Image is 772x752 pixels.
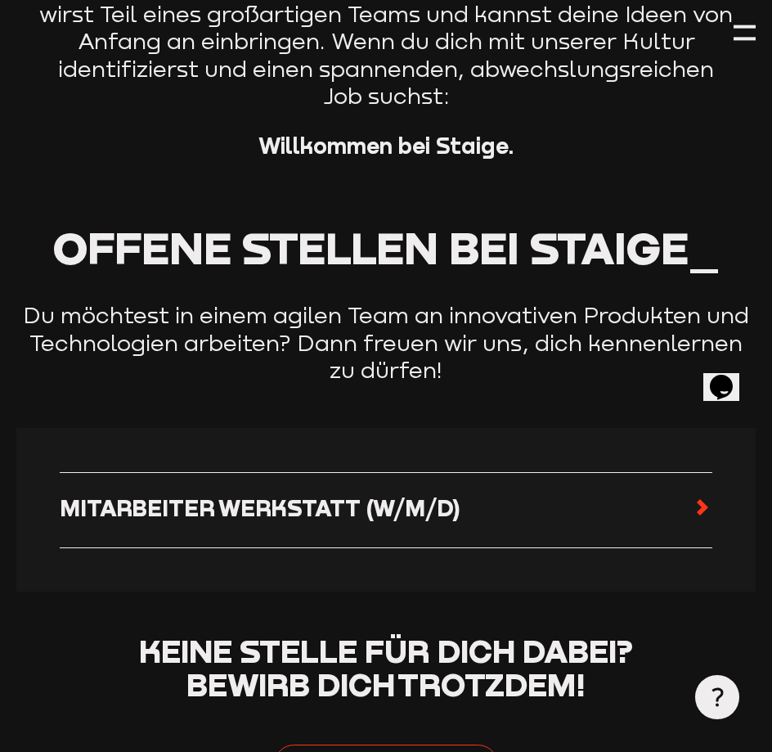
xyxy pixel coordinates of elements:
[18,302,754,384] p: Du möchtest in einem agilen Team an innovativen Produkten und Technologien arbeiten? Dann freuen ...
[258,132,514,159] strong: Willkommen bei Staige.
[60,494,711,525] a: Mitarbeiter Werkstatt (w/m/d)
[60,494,460,521] span: Mitarbeiter Werkstatt (w/m/d)
[186,665,586,704] span: Bewirb dich trotzdem!
[449,220,720,274] span: bei Staige_
[703,352,756,401] iframe: chat widget
[139,632,633,670] span: Keine Stelle für dich dabei?
[53,220,438,274] span: Offene Stellen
